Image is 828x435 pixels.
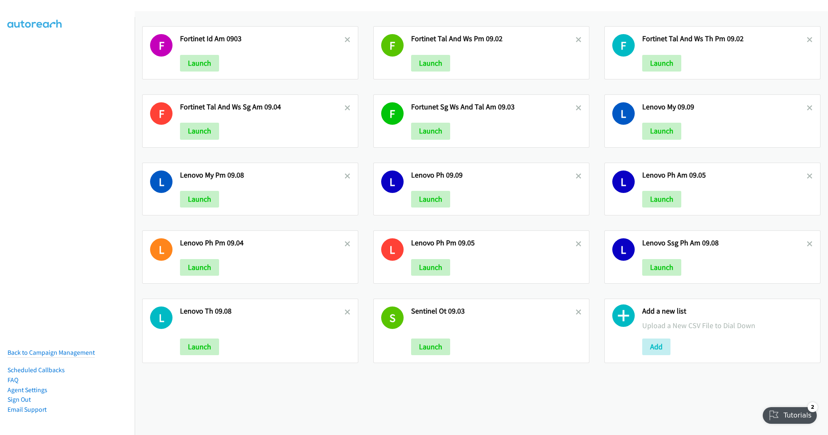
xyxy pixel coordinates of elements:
[642,171,807,180] h2: Lenovo Ph Am 09.05
[642,306,813,316] h2: Add a new list
[180,123,219,139] button: Launch
[411,55,450,72] button: Launch
[411,259,450,276] button: Launch
[180,306,345,316] h2: Lenovo Th 09.08
[381,171,404,193] h1: L
[642,339,670,355] button: Add
[642,102,807,112] h2: Lenovo My 09.09
[381,34,404,57] h1: F
[612,102,635,125] h1: L
[642,259,681,276] button: Launch
[381,238,404,261] h1: L
[7,348,95,356] a: Back to Campaign Management
[180,259,219,276] button: Launch
[411,306,576,316] h2: Sentinel Ot 09.03
[150,34,172,57] h1: F
[411,123,450,139] button: Launch
[180,238,345,248] h2: Lenovo Ph Pm 09.04
[612,238,635,261] h1: L
[180,55,219,72] button: Launch
[642,123,681,139] button: Launch
[180,339,219,355] button: Launch
[612,34,635,57] h1: F
[411,191,450,208] button: Launch
[180,102,345,112] h2: Fortinet Tal And Ws Sg Am 09.04
[150,238,172,261] h1: L
[150,102,172,125] h1: F
[642,320,813,331] p: Upload a New CSV File to Dial Down
[7,376,18,384] a: FAQ
[150,306,172,329] h1: L
[612,171,635,193] h1: L
[758,399,822,429] iframe: Checklist
[411,339,450,355] button: Launch
[642,34,807,44] h2: Fortinet Tal And Ws Th Pm 09.02
[411,171,576,180] h2: Lenovo Ph 09.09
[7,386,47,394] a: Agent Settings
[7,405,47,413] a: Email Support
[381,306,404,329] h1: S
[381,102,404,125] h1: F
[180,34,345,44] h2: Fortinet Id Am 0903
[7,366,65,374] a: Scheduled Callbacks
[642,55,681,72] button: Launch
[7,395,31,403] a: Sign Out
[642,191,681,208] button: Launch
[411,238,576,248] h2: Lenovo Ph Pm 09.05
[180,171,345,180] h2: Lenovo My Pm 09.08
[411,34,576,44] h2: Fortinet Tal And Ws Pm 09.02
[180,191,219,208] button: Launch
[642,238,807,248] h2: Lenovo Ssg Ph Am 09.08
[150,171,172,193] h1: L
[411,102,576,112] h2: Fortunet Sg Ws And Tal Am 09.03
